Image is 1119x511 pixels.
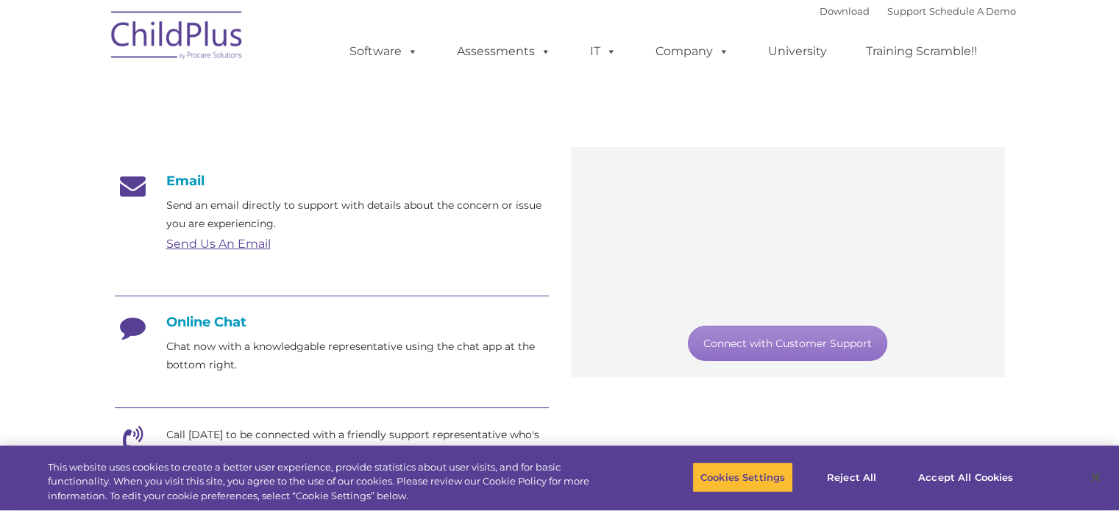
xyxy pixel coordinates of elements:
a: IT [575,37,631,66]
a: Send Us An Email [166,237,271,251]
a: Schedule A Demo [929,5,1016,17]
button: Reject All [806,462,898,493]
a: Company [641,37,744,66]
a: Download [820,5,870,17]
button: Cookies Settings [692,462,793,493]
p: Chat now with a knowledgable representative using the chat app at the bottom right. [166,337,549,374]
p: Send an email directly to support with details about the concern or issue you are experiencing. [166,196,549,233]
p: Call [DATE] to be connected with a friendly support representative who's eager to help. [166,426,549,462]
a: Training Scramble!! [851,37,992,66]
a: University [753,37,842,66]
h4: Email [115,173,549,189]
img: ChildPlus by Procare Solutions [104,1,251,74]
div: This website uses cookies to create a better user experience, provide statistics about user visit... [48,460,616,504]
a: Assessments [442,37,566,66]
font: | [820,5,1016,17]
button: Close [1079,461,1112,493]
a: Software [335,37,433,66]
a: Support [887,5,926,17]
h4: Online Chat [115,314,549,330]
a: Connect with Customer Support [688,326,887,361]
button: Accept All Cookies [910,462,1021,493]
